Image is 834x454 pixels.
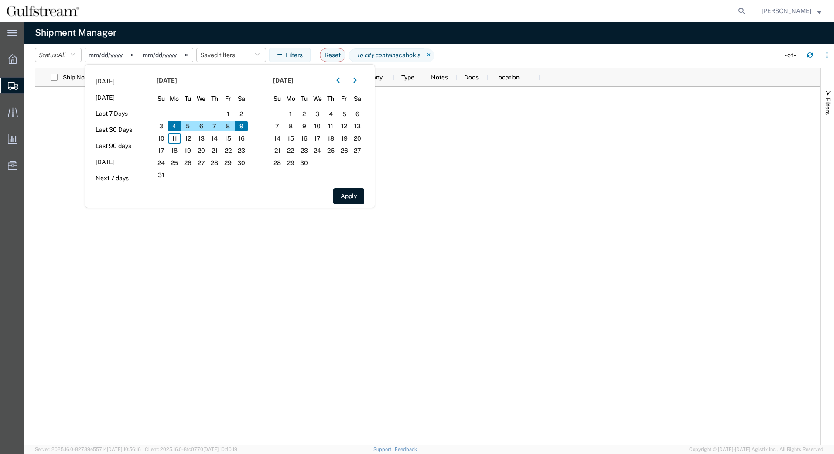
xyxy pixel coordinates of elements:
span: 17 [311,133,324,144]
span: Ship No. [63,74,86,81]
span: 29 [284,158,297,168]
span: 14 [271,133,284,144]
span: 24 [311,145,324,156]
button: [PERSON_NAME] [761,6,822,16]
span: Sa [235,94,248,103]
span: 4 [168,121,181,131]
span: 26 [181,158,195,168]
button: Apply [333,188,364,204]
input: Not set [85,48,139,62]
span: 25 [324,145,338,156]
li: [DATE] [85,89,142,106]
span: 3 [311,109,324,119]
span: 5 [338,109,351,119]
span: All [58,52,66,58]
span: 24 [154,158,168,168]
span: Josh Roberts [762,6,811,16]
span: 8 [221,121,235,131]
span: 28 [271,158,284,168]
span: Su [271,94,284,103]
span: Tu [297,94,311,103]
span: 22 [221,145,235,156]
span: 4 [324,109,338,119]
span: 8 [284,121,297,131]
span: To city contains cahokia [349,48,424,62]
span: 6 [195,121,208,131]
a: Support [373,447,395,452]
span: 1 [284,109,297,119]
span: 16 [235,133,248,144]
span: Location [495,74,520,81]
span: 29 [221,158,235,168]
li: Last 7 Days [85,106,142,122]
img: logo [6,4,80,17]
button: Reset [320,48,345,62]
span: 17 [154,145,168,156]
span: 27 [195,158,208,168]
span: Copyright © [DATE]-[DATE] Agistix Inc., All Rights Reserved [689,446,824,453]
span: 3 [154,121,168,131]
span: 14 [208,133,222,144]
span: 11 [324,121,338,131]
div: - of - [785,51,800,60]
span: 30 [235,158,248,168]
span: Su [154,94,168,103]
span: 2 [235,109,248,119]
span: Docs [464,74,479,81]
li: [DATE] [85,73,142,89]
li: Last 30 Days [85,122,142,138]
span: 16 [297,133,311,144]
span: 18 [168,145,181,156]
button: Saved filters [196,48,266,62]
button: Filters [269,48,311,62]
span: 15 [284,133,297,144]
span: 10 [311,121,324,131]
span: Mo [168,94,181,103]
span: We [195,94,208,103]
span: 23 [297,145,311,156]
span: [DATE] 10:56:16 [107,447,141,452]
span: We [311,94,324,103]
li: [DATE] [85,154,142,170]
span: Notes [431,74,448,81]
span: Fr [221,94,235,103]
span: 1 [221,109,235,119]
span: Th [324,94,338,103]
span: 7 [208,121,222,131]
span: Filters [824,98,831,115]
span: 23 [235,145,248,156]
span: 20 [351,133,364,144]
span: 13 [351,121,364,131]
span: 12 [181,133,195,144]
span: [DATE] [273,76,294,85]
span: 13 [195,133,208,144]
span: 10 [154,133,168,144]
span: 20 [195,145,208,156]
span: 6 [351,109,364,119]
i: To city contains [357,51,399,60]
span: Sa [351,94,364,103]
span: 21 [271,145,284,156]
span: 31 [154,170,168,180]
span: 28 [208,158,222,168]
span: 30 [297,158,311,168]
span: 19 [181,145,195,156]
span: [DATE] [157,76,177,85]
input: Not set [139,48,193,62]
h4: Shipment Manager [35,22,116,44]
span: 15 [221,133,235,144]
span: 21 [208,145,222,156]
li: Next 7 days [85,170,142,186]
span: 9 [297,121,311,131]
span: 9 [235,121,248,131]
span: 19 [338,133,351,144]
span: 26 [338,145,351,156]
span: [DATE] 10:40:19 [203,447,237,452]
span: Type [401,74,414,81]
span: 25 [168,158,181,168]
span: Mo [284,94,297,103]
button: Status:All [35,48,82,62]
span: Th [208,94,222,103]
span: 22 [284,145,297,156]
span: 12 [338,121,351,131]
